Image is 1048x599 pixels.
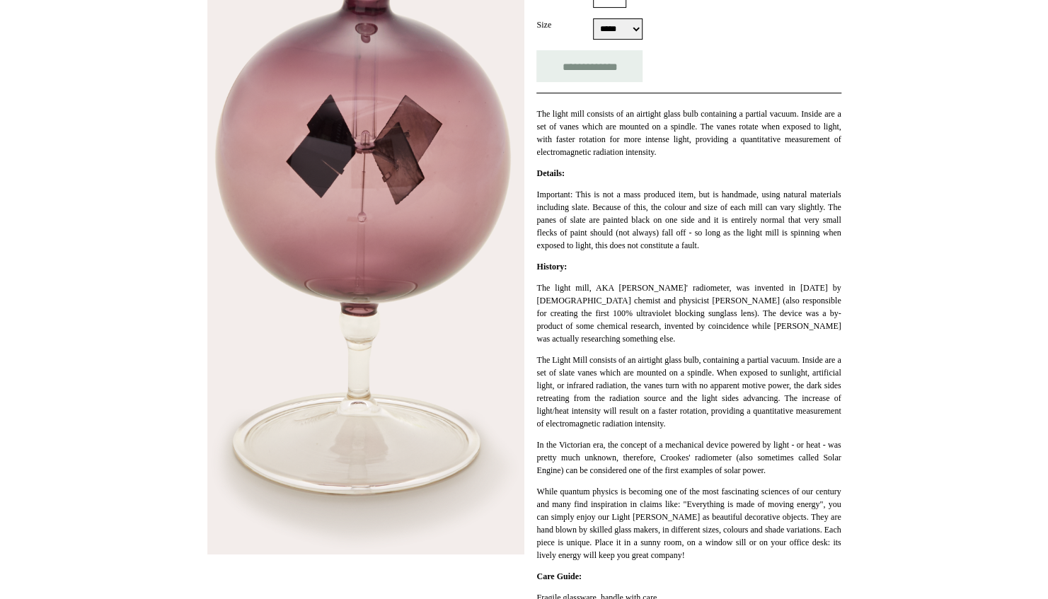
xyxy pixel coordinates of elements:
p: In the Victorian era, the concept of a mechanical device powered by light - or heat - was pretty ... [536,438,841,477]
p: While quantum physics is becoming one of the most fascinating sciences of our century and many fi... [536,485,841,562]
strong: History: [536,262,567,272]
p: The light mill, AKA [PERSON_NAME]' radiometer, was invented in [DATE] by [DEMOGRAPHIC_DATA] chemi... [536,281,841,345]
label: Size [536,18,593,31]
p: The light mill consists of an airtight glass bulb containing a partial vacuum. Inside are a set o... [536,107,841,158]
p: Important: This is not a mass produced item, but is handmade, using natural materials including s... [536,188,841,252]
strong: Details: [536,168,564,178]
p: The Light Mill consists of an airtight glass bulb, containing a partial vacuum. Inside are a set ... [536,354,841,430]
strong: Care Guide: [536,571,581,581]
